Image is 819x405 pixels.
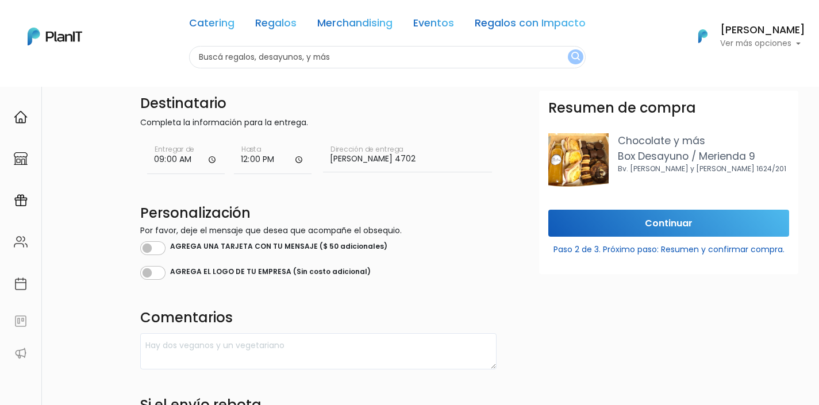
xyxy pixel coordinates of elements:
[317,18,393,32] a: Merchandising
[140,95,497,112] h4: Destinatario
[14,152,28,165] img: marketplace-4ceaa7011d94191e9ded77b95e3339b90024bf715f7c57f8cf31f2d8c509eaba.svg
[618,149,789,164] p: Box Desayuno / Merienda 9
[28,28,82,45] img: PlanIt Logo
[548,239,789,256] p: Paso 2 de 3. Próximo paso: Resumen y confirmar compra.
[234,140,312,175] input: Hasta
[323,140,492,172] input: Dirección de entrega
[140,225,497,237] p: Por favor, deje el mensaje que desea que acompañe el obsequio.
[720,25,805,36] h6: [PERSON_NAME]
[170,267,371,280] label: AGREGA EL LOGO DE TU EMPRESA (Sin costo adicional)
[720,40,805,48] p: Ver más opciones
[14,277,28,291] img: calendar-87d922413cdce8b2cf7b7f5f62616a5cf9e4887200fb71536465627b3292af00.svg
[14,235,28,249] img: people-662611757002400ad9ed0e3c099ab2801c6687ba6c219adb57efc949bc21e19d.svg
[140,206,497,222] h4: Personalización
[170,241,387,255] label: AGREGA UNA TARJETA CON TU MENSAJE ($ 50 adicionales)
[548,210,789,237] input: Continuar
[548,133,609,187] img: PHOTO-2022-03-20-15-16-39.jpg
[548,100,696,117] h3: Resumen de compra
[189,46,586,68] input: Buscá regalos, desayunos, y más
[14,314,28,328] img: feedback-78b5a0c8f98aac82b08bfc38622c3050aee476f2c9584af64705fc4e61158814.svg
[189,18,234,32] a: Catering
[14,194,28,207] img: campaigns-02234683943229c281be62815700db0a1741e53638e28bf9629b52c665b00959.svg
[571,52,580,63] img: search_button-432b6d5273f82d61273b3651a40e1bd1b912527efae98b1b7a1b2c0702e16a8d.svg
[618,133,789,148] p: Chocolate y más
[147,140,225,175] input: Horario
[14,346,28,360] img: partners-52edf745621dab592f3b2c58e3bca9d71375a7ef29c3b500c9f145b62cc070d4.svg
[475,18,586,32] a: Regalos con Impacto
[140,310,497,329] h4: Comentarios
[140,117,497,131] p: Completa la información para la entrega.
[14,110,28,124] img: home-e721727adea9d79c4d83392d1f703f7f8bce08238fde08b1acbfd93340b81755.svg
[618,164,789,174] p: Bv. [PERSON_NAME] y [PERSON_NAME] 1624/201
[683,21,805,51] button: PlanIt Logo [PERSON_NAME] Ver más opciones
[690,24,716,49] img: PlanIt Logo
[413,18,454,32] a: Eventos
[255,18,297,32] a: Regalos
